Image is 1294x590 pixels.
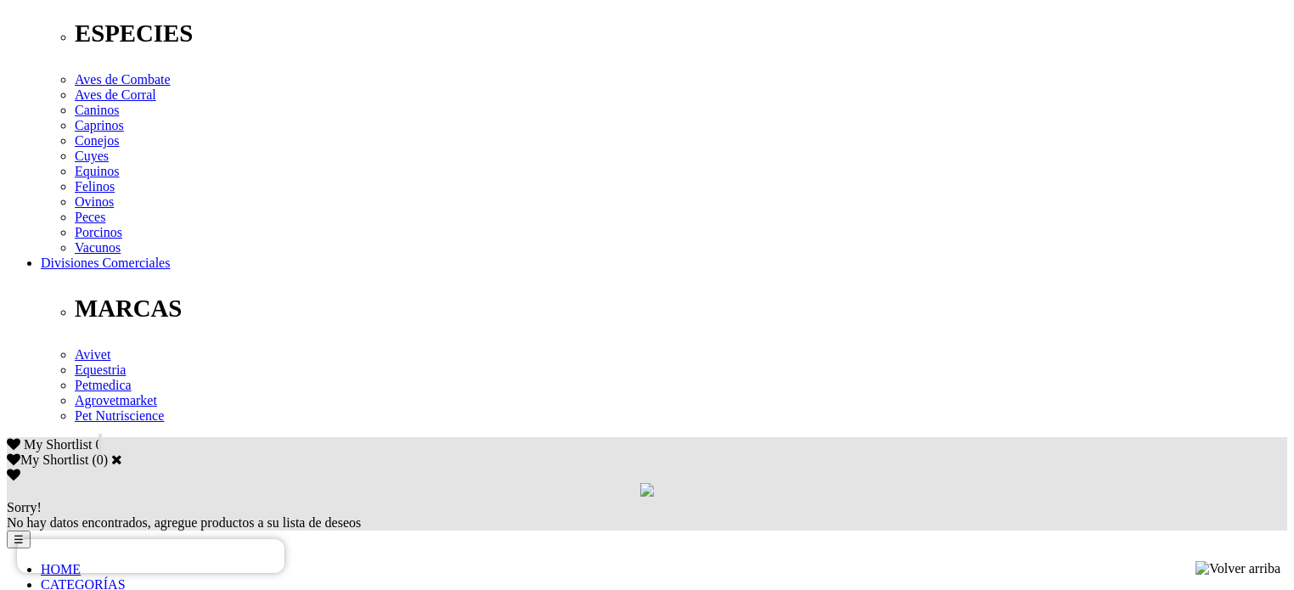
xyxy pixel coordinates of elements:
iframe: Brevo live chat [17,539,284,573]
a: Aves de Combate [75,72,171,87]
a: Ovinos [75,194,114,209]
div: No hay datos encontrados, agregue productos a su lista de deseos [7,500,1287,531]
a: Divisiones Comerciales [41,256,170,270]
a: Cerrar [111,452,122,466]
a: Aves de Corral [75,87,156,102]
span: Sorry! [7,500,42,514]
a: Porcinos [75,225,122,239]
a: Felinos [75,179,115,194]
a: Equestria [75,362,126,377]
a: Pet Nutriscience [75,408,164,423]
a: Avivet [75,347,110,362]
p: MARCAS [75,295,1287,323]
label: 0 [97,452,104,467]
a: Vacunos [75,240,121,255]
button: ☰ [7,531,31,548]
span: My Shortlist [24,437,92,452]
a: Conejos [75,133,119,148]
a: Petmedica [75,378,132,392]
a: Cuyes [75,149,109,163]
a: Caninos [75,103,119,117]
a: Agrovetmarket [75,393,157,407]
span: 0 [95,437,102,452]
a: Equinos [75,164,119,178]
span: ( ) [92,452,108,467]
img: loading.gif [640,483,654,497]
img: Volver arriba [1196,561,1280,576]
p: ESPECIES [75,20,1287,48]
label: My Shortlist [7,452,88,467]
a: Peces [75,210,105,224]
a: Caprinos [75,118,124,132]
